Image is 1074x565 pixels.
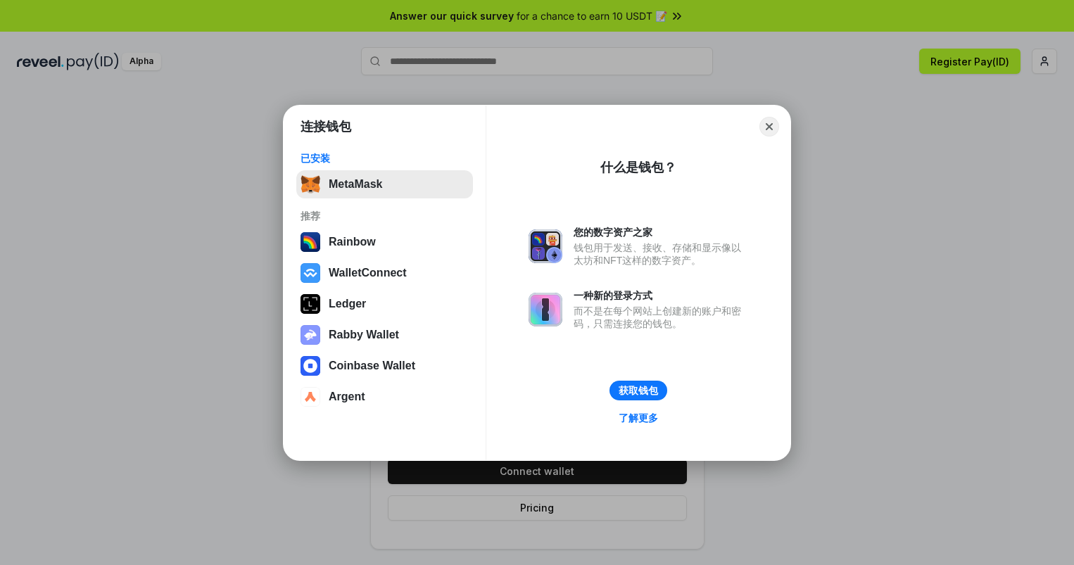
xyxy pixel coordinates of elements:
div: 一种新的登录方式 [574,289,748,302]
img: svg+xml,%3Csvg%20xmlns%3D%22http%3A%2F%2Fwww.w3.org%2F2000%2Fsvg%22%20fill%3D%22none%22%20viewBox... [529,229,562,263]
button: Coinbase Wallet [296,352,473,380]
div: WalletConnect [329,267,407,279]
div: MetaMask [329,178,382,191]
img: svg+xml,%3Csvg%20width%3D%2228%22%20height%3D%2228%22%20viewBox%3D%220%200%2028%2028%22%20fill%3D... [301,356,320,376]
button: Ledger [296,290,473,318]
h1: 连接钱包 [301,118,351,135]
img: svg+xml,%3Csvg%20xmlns%3D%22http%3A%2F%2Fwww.w3.org%2F2000%2Fsvg%22%20fill%3D%22none%22%20viewBox... [301,325,320,345]
button: Argent [296,383,473,411]
button: 获取钱包 [609,381,667,400]
div: Argent [329,391,365,403]
button: Rabby Wallet [296,321,473,349]
img: svg+xml,%3Csvg%20xmlns%3D%22http%3A%2F%2Fwww.w3.org%2F2000%2Fsvg%22%20width%3D%2228%22%20height%3... [301,294,320,314]
div: 推荐 [301,210,469,222]
div: 而不是在每个网站上创建新的账户和密码，只需连接您的钱包。 [574,305,748,330]
button: Rainbow [296,228,473,256]
img: svg+xml,%3Csvg%20width%3D%22120%22%20height%3D%22120%22%20viewBox%3D%220%200%20120%20120%22%20fil... [301,232,320,252]
img: svg+xml,%3Csvg%20width%3D%2228%22%20height%3D%2228%22%20viewBox%3D%220%200%2028%2028%22%20fill%3D... [301,263,320,283]
div: Rabby Wallet [329,329,399,341]
div: 了解更多 [619,412,658,424]
div: Rainbow [329,236,376,248]
div: 您的数字资产之家 [574,226,748,239]
img: svg+xml,%3Csvg%20fill%3D%22none%22%20height%3D%2233%22%20viewBox%3D%220%200%2035%2033%22%20width%... [301,174,320,194]
div: 已安装 [301,152,469,165]
img: svg+xml,%3Csvg%20width%3D%2228%22%20height%3D%2228%22%20viewBox%3D%220%200%2028%2028%22%20fill%3D... [301,387,320,407]
a: 了解更多 [610,409,666,427]
img: svg+xml,%3Csvg%20xmlns%3D%22http%3A%2F%2Fwww.w3.org%2F2000%2Fsvg%22%20fill%3D%22none%22%20viewBox... [529,293,562,326]
div: Ledger [329,298,366,310]
div: 什么是钱包？ [600,159,676,176]
div: 获取钱包 [619,384,658,397]
button: Close [759,117,779,137]
button: WalletConnect [296,259,473,287]
button: MetaMask [296,170,473,198]
div: Coinbase Wallet [329,360,415,372]
div: 钱包用于发送、接收、存储和显示像以太坊和NFT这样的数字资产。 [574,241,748,267]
